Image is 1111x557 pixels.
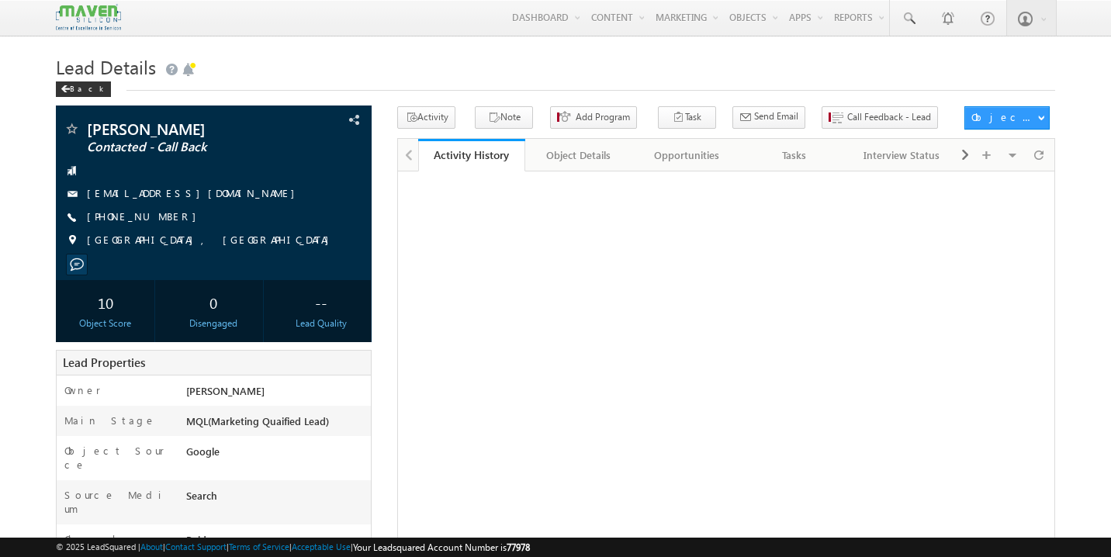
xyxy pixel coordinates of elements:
[741,139,849,171] a: Tasks
[182,532,371,554] div: Paid
[275,288,367,317] div: --
[63,355,145,370] span: Lead Properties
[754,109,798,123] span: Send Email
[229,541,289,552] a: Terms of Service
[56,54,156,79] span: Lead Details
[182,444,371,465] div: Google
[732,106,805,129] button: Send Email
[56,4,121,31] img: Custom Logo
[87,233,337,248] span: [GEOGRAPHIC_DATA], [GEOGRAPHIC_DATA]
[165,541,227,552] a: Contact Support
[87,209,204,225] span: [PHONE_NUMBER]
[964,106,1050,130] button: Object Actions
[87,140,282,155] span: Contacted - Call Back
[633,139,741,171] a: Opportunities
[397,106,455,129] button: Activity
[182,488,371,510] div: Search
[753,146,835,164] div: Tasks
[60,288,151,317] div: 10
[418,139,526,171] a: Activity History
[64,383,101,397] label: Owner
[971,110,1037,124] div: Object Actions
[56,540,530,555] span: © 2025 LeadSquared | | | | |
[645,146,727,164] div: Opportunities
[847,110,931,124] span: Call Feedback - Lead
[822,106,938,129] button: Call Feedback - Lead
[182,413,371,435] div: MQL(Marketing Quaified Lead)
[353,541,530,553] span: Your Leadsquared Account Number is
[576,110,630,124] span: Add Program
[87,186,303,199] a: [EMAIL_ADDRESS][DOMAIN_NAME]
[64,444,171,472] label: Object Source
[64,488,171,516] label: Source Medium
[475,106,533,129] button: Note
[186,384,265,397] span: [PERSON_NAME]
[168,288,259,317] div: 0
[525,139,633,171] a: Object Details
[64,413,156,427] label: Main Stage
[87,121,282,137] span: [PERSON_NAME]
[64,532,128,546] label: Channel
[292,541,351,552] a: Acceptable Use
[849,139,957,171] a: Interview Status
[861,146,943,164] div: Interview Status
[430,147,514,162] div: Activity History
[538,146,619,164] div: Object Details
[168,317,259,330] div: Disengaged
[60,317,151,330] div: Object Score
[507,541,530,553] span: 77978
[56,81,111,97] div: Back
[275,317,367,330] div: Lead Quality
[658,106,716,129] button: Task
[550,106,637,129] button: Add Program
[140,541,163,552] a: About
[56,81,119,94] a: Back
